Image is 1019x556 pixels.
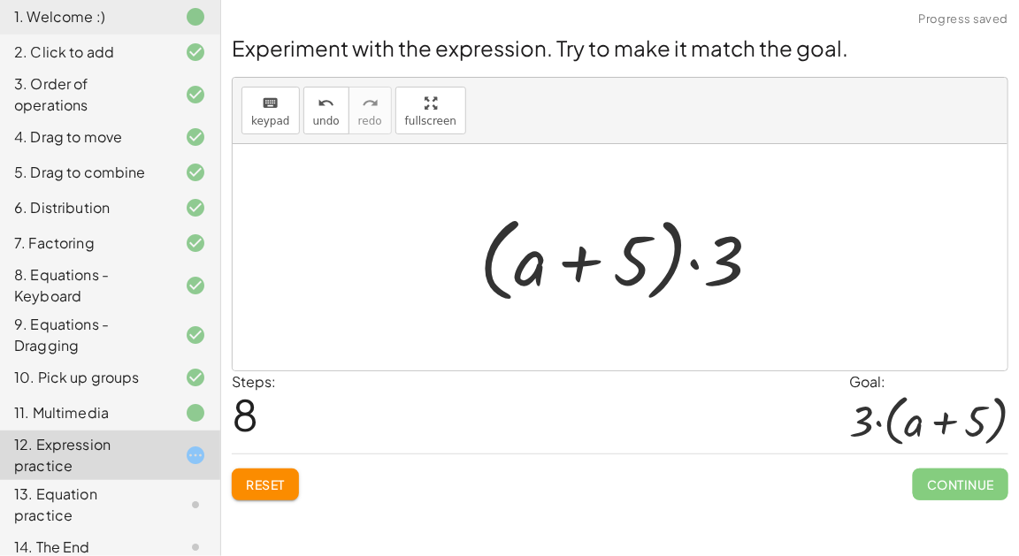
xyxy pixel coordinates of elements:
[262,93,279,114] i: keyboard
[185,275,206,296] i: Task finished and correct.
[185,6,206,27] i: Task finished.
[303,87,349,134] button: undoundo
[251,115,290,127] span: keypad
[318,93,334,114] i: undo
[14,197,157,218] div: 6. Distribution
[313,115,340,127] span: undo
[14,162,157,183] div: 5. Drag to combine
[14,484,157,526] div: 13. Equation practice
[232,468,299,500] button: Reset
[232,387,258,441] span: 8
[185,402,206,423] i: Task finished.
[919,11,1008,28] span: Progress saved
[349,87,392,134] button: redoredo
[14,314,157,356] div: 9. Equations - Dragging
[232,34,848,61] span: Experiment with the expression. Try to make it match the goal.
[14,42,157,63] div: 2. Click to add
[241,87,300,134] button: keyboardkeypad
[232,372,276,391] label: Steps:
[246,476,285,492] span: Reset
[14,434,157,476] div: 12. Expression practice
[14,73,157,116] div: 3. Order of operations
[185,42,206,63] i: Task finished and correct.
[185,324,206,346] i: Task finished and correct.
[185,197,206,218] i: Task finished and correct.
[850,371,1008,392] div: Goal:
[14,367,157,388] div: 10. Pick up groups
[185,126,206,148] i: Task finished and correct.
[185,162,206,183] i: Task finished and correct.
[14,6,157,27] div: 1. Welcome :)
[185,367,206,388] i: Task finished and correct.
[358,115,382,127] span: redo
[362,93,379,114] i: redo
[395,87,466,134] button: fullscreen
[14,232,157,254] div: 7. Factoring
[185,494,206,515] i: Task not started.
[14,402,157,423] div: 11. Multimedia
[14,126,157,148] div: 4. Drag to move
[185,84,206,105] i: Task finished and correct.
[14,264,157,307] div: 8. Equations - Keyboard
[185,445,206,466] i: Task started.
[405,115,456,127] span: fullscreen
[185,232,206,254] i: Task finished and correct.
